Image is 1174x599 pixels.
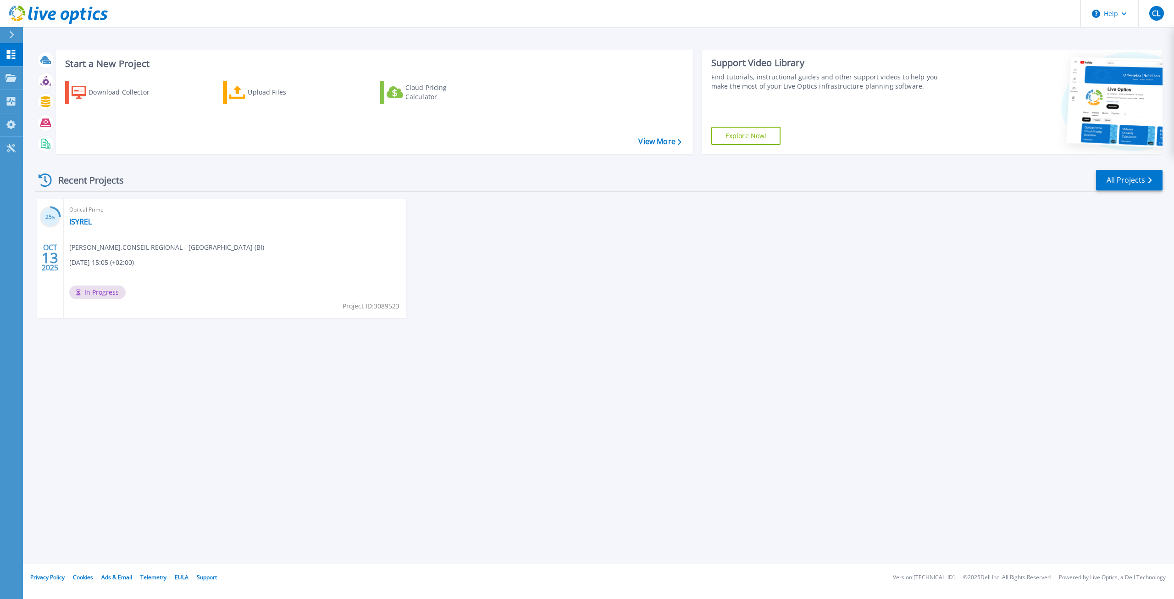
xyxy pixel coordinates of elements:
div: Cloud Pricing Calculator [405,83,479,101]
a: Upload Files [223,81,325,104]
div: Find tutorials, instructional guides and other support videos to help you make the most of your L... [711,73,949,91]
a: Explore Now! [711,127,781,145]
div: Download Collector [89,83,162,101]
span: Optical Prime [69,205,401,215]
div: Support Video Library [711,57,949,69]
a: EULA [175,573,188,581]
li: Version: [TECHNICAL_ID] [893,575,955,581]
a: All Projects [1096,170,1163,190]
div: Recent Projects [35,169,136,191]
a: Cookies [73,573,93,581]
a: Privacy Policy [30,573,65,581]
span: [PERSON_NAME] , CONSEIL REGIONAL - [GEOGRAPHIC_DATA] (BI) [69,242,264,252]
a: Telemetry [140,573,166,581]
li: Powered by Live Optics, a Dell Technology [1059,575,1166,581]
h3: Start a New Project [65,59,681,69]
a: Download Collector [65,81,167,104]
span: [DATE] 15:05 (+02:00) [69,258,134,268]
li: © 2025 Dell Inc. All Rights Reserved [963,575,1051,581]
span: % [52,215,55,220]
span: CL [1152,10,1160,17]
div: OCT 2025 [41,241,59,274]
h3: 25 [39,212,61,223]
a: ISYREL [69,217,92,226]
a: Ads & Email [101,573,132,581]
a: Support [197,573,217,581]
span: Project ID: 3089523 [343,301,399,311]
a: Cloud Pricing Calculator [380,81,482,104]
span: In Progress [69,286,126,299]
div: Upload Files [248,83,321,101]
span: 13 [42,254,58,262]
a: View More [638,137,681,146]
